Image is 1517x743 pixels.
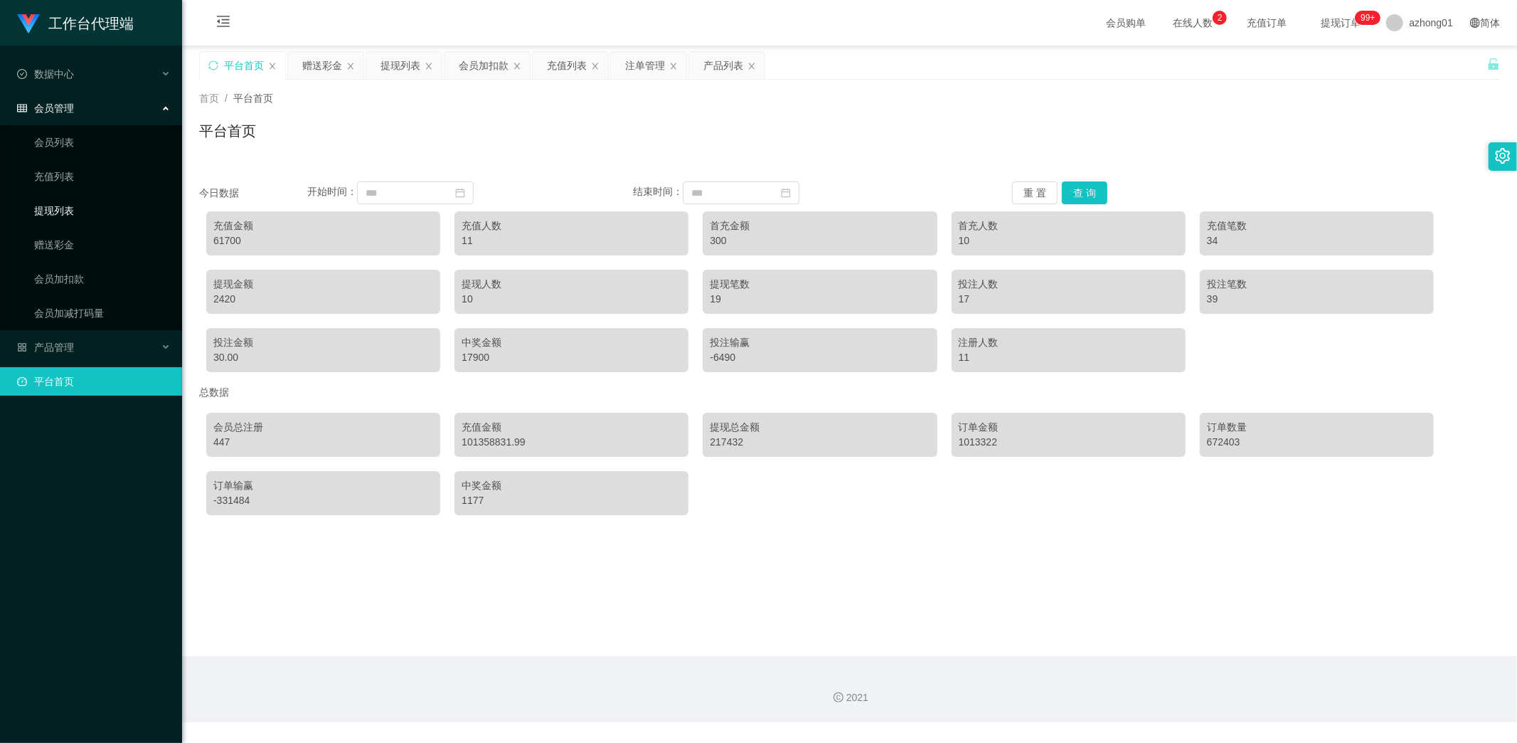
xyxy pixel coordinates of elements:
[233,93,273,104] span: 平台首页
[34,162,171,191] a: 充值列表
[307,186,357,198] span: 开始时间：
[959,435,1178,450] div: 1013322
[268,62,277,70] i: 图标: close
[1207,420,1427,435] div: 订单数量
[224,52,264,79] div: 平台首页
[513,62,521,70] i: 图标: close
[199,1,247,46] i: 图标: menu-fold
[1213,11,1227,25] sup: 2
[17,103,27,113] i: 图标: table
[747,62,756,70] i: 图标: close
[302,52,342,79] div: 赠送彩金
[17,69,27,79] i: 图标: check-circle-o
[17,17,134,28] a: 工作台代理端
[213,493,433,508] div: -331484
[17,342,74,353] span: 产品管理
[213,292,433,307] div: 2420
[669,62,678,70] i: 图标: close
[193,690,1506,705] div: 2021
[710,435,930,450] div: 217432
[1314,18,1368,28] span: 提现订单
[1207,435,1427,450] div: 672403
[462,493,681,508] div: 1177
[959,277,1178,292] div: 投注人数
[213,218,433,233] div: 充值金额
[591,62,600,70] i: 图标: close
[34,196,171,225] a: 提现列表
[633,186,683,198] span: 结束时间：
[199,120,256,142] h1: 平台首页
[199,186,307,201] div: 今日数据
[199,379,1500,406] div: 总数据
[1487,58,1500,70] i: 图标: unlock
[1207,218,1427,233] div: 充值笔数
[710,350,930,365] div: -6490
[1207,277,1427,292] div: 投注笔数
[710,233,930,248] div: 300
[1495,148,1511,164] i: 图标: setting
[710,292,930,307] div: 19
[781,188,791,198] i: 图标: calendar
[462,292,681,307] div: 10
[462,335,681,350] div: 中奖金额
[959,292,1178,307] div: 17
[34,128,171,157] a: 会员列表
[710,420,930,435] div: 提现总金额
[462,350,681,365] div: 17900
[17,102,74,114] span: 会员管理
[959,218,1178,233] div: 首充人数
[199,93,219,104] span: 首页
[959,335,1178,350] div: 注册人数
[462,218,681,233] div: 充值人数
[462,420,681,435] div: 充值金额
[34,265,171,293] a: 会员加扣款
[710,218,930,233] div: 首充金额
[225,93,228,104] span: /
[959,233,1178,248] div: 10
[34,299,171,327] a: 会员加减打码量
[17,342,27,352] i: 图标: appstore-o
[462,233,681,248] div: 11
[213,350,433,365] div: 30.00
[213,478,433,493] div: 订单输赢
[455,188,465,198] i: 图标: calendar
[208,60,218,70] i: 图标: sync
[547,52,587,79] div: 充值列表
[710,277,930,292] div: 提现笔数
[213,335,433,350] div: 投注金额
[703,52,743,79] div: 产品列表
[710,335,930,350] div: 投注输赢
[1012,181,1058,204] button: 重 置
[34,231,171,259] a: 赠送彩金
[213,420,433,435] div: 会员总注册
[959,350,1178,365] div: 11
[213,277,433,292] div: 提现金额
[48,1,134,46] h1: 工作台代理端
[1166,18,1220,28] span: 在线人数
[1470,18,1480,28] i: 图标: global
[1062,181,1107,204] button: 查 询
[462,435,681,450] div: 101358831.99
[346,62,355,70] i: 图标: close
[1355,11,1380,25] sup: 1112
[1240,18,1294,28] span: 充值订单
[1207,233,1427,248] div: 34
[1207,292,1427,307] div: 39
[959,420,1178,435] div: 订单金额
[462,478,681,493] div: 中奖金额
[17,14,40,34] img: logo.9652507e.png
[17,68,74,80] span: 数据中心
[834,692,843,702] i: 图标: copyright
[380,52,420,79] div: 提现列表
[213,435,433,450] div: 447
[625,52,665,79] div: 注单管理
[462,277,681,292] div: 提现人数
[213,233,433,248] div: 61700
[17,367,171,396] a: 图标: dashboard平台首页
[459,52,509,79] div: 会员加扣款
[425,62,433,70] i: 图标: close
[1218,11,1223,25] p: 2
